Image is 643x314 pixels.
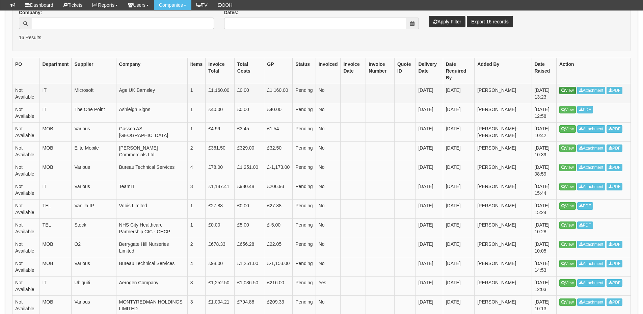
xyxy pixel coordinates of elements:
td: 2 [187,141,206,161]
td: Pending [293,161,316,180]
a: Attachment [577,125,606,133]
td: 3 [187,180,206,199]
th: Date Raised [532,58,557,84]
a: Attachment [577,260,606,267]
a: Attachment [577,279,606,287]
a: View [559,87,576,94]
td: [DATE] [443,238,475,257]
td: No [316,103,341,122]
th: Invoice Number [366,58,395,84]
td: £4.99 [206,122,235,141]
td: 4 [187,257,206,276]
th: Company [116,58,187,84]
td: No [316,84,341,103]
td: Pending [293,199,316,218]
td: [DATE] [443,276,475,295]
td: MOB [39,161,72,180]
a: PDF [607,164,622,171]
td: [DATE] [416,180,443,199]
td: MOB [39,257,72,276]
td: £-1,153.00 [264,257,293,276]
td: 1 [187,103,206,122]
td: IT [39,103,72,122]
td: Yes [316,276,341,295]
td: [DATE] [416,103,443,122]
td: No [316,238,341,257]
td: Not Available [12,199,40,218]
a: PDF [577,106,593,113]
td: Microsoft [72,84,116,103]
td: No [316,199,341,218]
td: No [316,257,341,276]
td: £1,160.00 [206,84,235,103]
td: MOB [39,238,72,257]
td: Elite Mobile [72,141,116,161]
td: £27.88 [206,199,235,218]
th: Added By [475,58,532,84]
th: Status [293,58,316,84]
a: View [559,260,576,267]
td: The One Point [72,103,116,122]
td: Not Available [12,238,40,257]
td: Berrygate Hill Nurseries Limited [116,238,187,257]
a: View [559,202,576,210]
td: [DATE] 14:53 [532,257,557,276]
td: Not Available [12,141,40,161]
td: [DATE] 08:59 [532,161,557,180]
td: [DATE] [443,141,475,161]
td: [PERSON_NAME] [475,276,532,295]
td: No [316,141,341,161]
th: Items [187,58,206,84]
td: [DATE] [416,84,443,103]
label: Company: [19,9,42,16]
td: 3 [187,276,206,295]
a: View [559,106,576,113]
td: [DATE] [416,161,443,180]
td: No [316,180,341,199]
td: £1,160.00 [264,84,293,103]
td: £27.88 [264,199,293,218]
a: PDF [607,260,622,267]
td: [PERSON_NAME] [475,103,532,122]
td: IT [39,180,72,199]
td: Stock [72,218,116,238]
th: Invoice Date [341,58,366,84]
td: Not Available [12,180,40,199]
td: [DATE] 12:03 [532,276,557,295]
td: Not Available [12,161,40,180]
td: Various [72,161,116,180]
a: View [559,298,576,306]
td: £40.00 [264,103,293,122]
a: PDF [577,221,593,229]
td: Pending [293,238,316,257]
td: £1,252.50 [206,276,235,295]
td: Various [72,257,116,276]
th: Date Required By [443,58,475,84]
td: £5.00 [234,218,264,238]
td: IT [39,84,72,103]
td: Bureau Technical Services [116,161,187,180]
td: Not Available [12,122,40,141]
td: [PERSON_NAME]-[PERSON_NAME] [475,122,532,141]
a: PDF [577,202,593,210]
td: No [316,161,341,180]
td: Ashleigh Signs [116,103,187,122]
td: Pending [293,84,316,103]
td: [DATE] 10:39 [532,141,557,161]
a: Attachment [577,241,606,248]
td: [DATE] [443,84,475,103]
td: £0.00 [206,218,235,238]
td: £206.93 [264,180,293,199]
td: TEL [39,218,72,238]
th: GP [264,58,293,84]
td: £656.28 [234,238,264,257]
a: Export 16 records [467,16,513,27]
td: [PERSON_NAME] [475,180,532,199]
td: 1 [187,122,206,141]
td: Ubiquiti [72,276,116,295]
td: [DATE] [443,218,475,238]
td: [PERSON_NAME] Commercials Ltd [116,141,187,161]
td: Age UK Barnsley [116,84,187,103]
td: Various [72,122,116,141]
td: Not Available [12,103,40,122]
